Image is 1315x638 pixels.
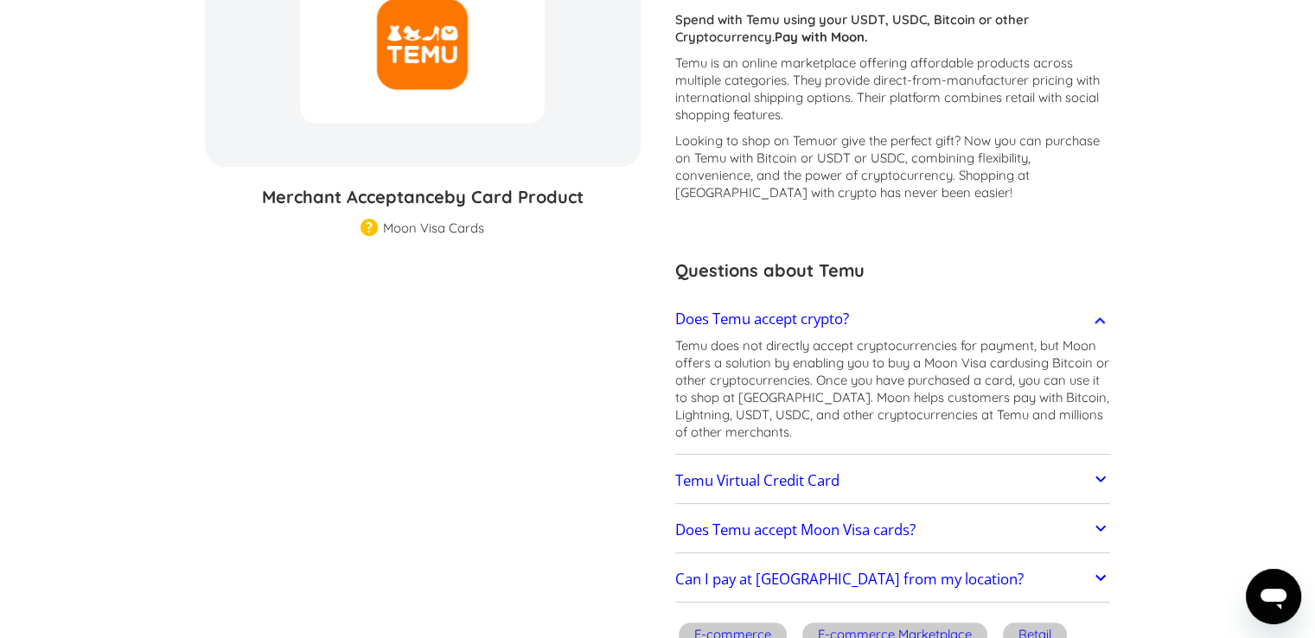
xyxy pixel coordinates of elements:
p: Looking to shop on Temu ? Now you can purchase on Temu with Bitcoin or USDT or USDC, combining fl... [675,132,1111,201]
h2: Does Temu accept crypto? [675,310,849,328]
h2: Temu Virtual Credit Card [675,472,839,489]
span: by Card Product [444,186,584,207]
h3: Merchant Acceptance [205,184,641,210]
p: Spend with Temu using your USDT, USDC, Bitcoin or other Cryptocurrency. [675,11,1111,46]
h2: Does Temu accept Moon Visa cards? [675,521,916,539]
a: Can I pay at [GEOGRAPHIC_DATA] from my location? [675,562,1111,598]
iframe: Button to launch messaging window [1246,569,1301,624]
div: Moon Visa Cards [383,220,484,237]
p: Temu does not directly accept cryptocurrencies for payment, but Moon offers a solution by enablin... [675,337,1111,441]
a: Does Temu accept crypto? [675,301,1111,337]
a: Temu Virtual Credit Card [675,463,1111,499]
span: or give the perfect gift [825,132,954,149]
strong: Pay with Moon. [775,29,868,45]
h3: Questions about Temu [675,258,1111,284]
h2: Can I pay at [GEOGRAPHIC_DATA] from my location? [675,571,1024,588]
a: Does Temu accept Moon Visa cards? [675,512,1111,548]
p: Temu is an online marketplace offering affordable products across multiple categories. They provi... [675,54,1111,124]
